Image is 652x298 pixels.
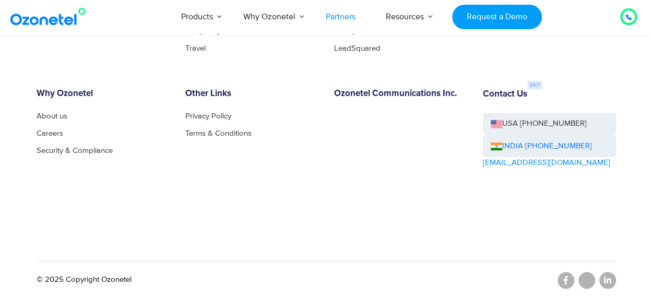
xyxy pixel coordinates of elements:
[483,89,527,100] h6: Contact Us
[185,27,259,35] a: Hospitality & Wellness
[37,112,67,120] a: About us
[37,89,170,99] h6: Why Ozonetel
[37,129,63,137] a: Careers
[491,142,502,150] img: ind-flag.png
[483,157,610,169] a: [EMAIL_ADDRESS][DOMAIN_NAME]
[37,27,96,35] a: Ozonetel CX Hub
[491,140,592,152] a: INDIA [PHONE_NUMBER]
[334,89,467,99] h6: Ozonetel Communications Inc.
[483,113,616,135] a: USA [PHONE_NUMBER]
[452,5,541,29] a: Request a Demo
[334,44,381,52] a: LeadSquared
[185,89,318,99] h6: Other Links
[185,129,252,137] a: Terms & Conditions
[491,120,502,128] img: us-flag.png
[37,147,113,154] a: Security & Compliance
[185,44,206,52] a: Travel
[334,27,364,35] a: Hubspot
[185,112,231,120] a: Privacy Policy
[37,274,132,286] p: © 2025 Copyright Ozonetel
